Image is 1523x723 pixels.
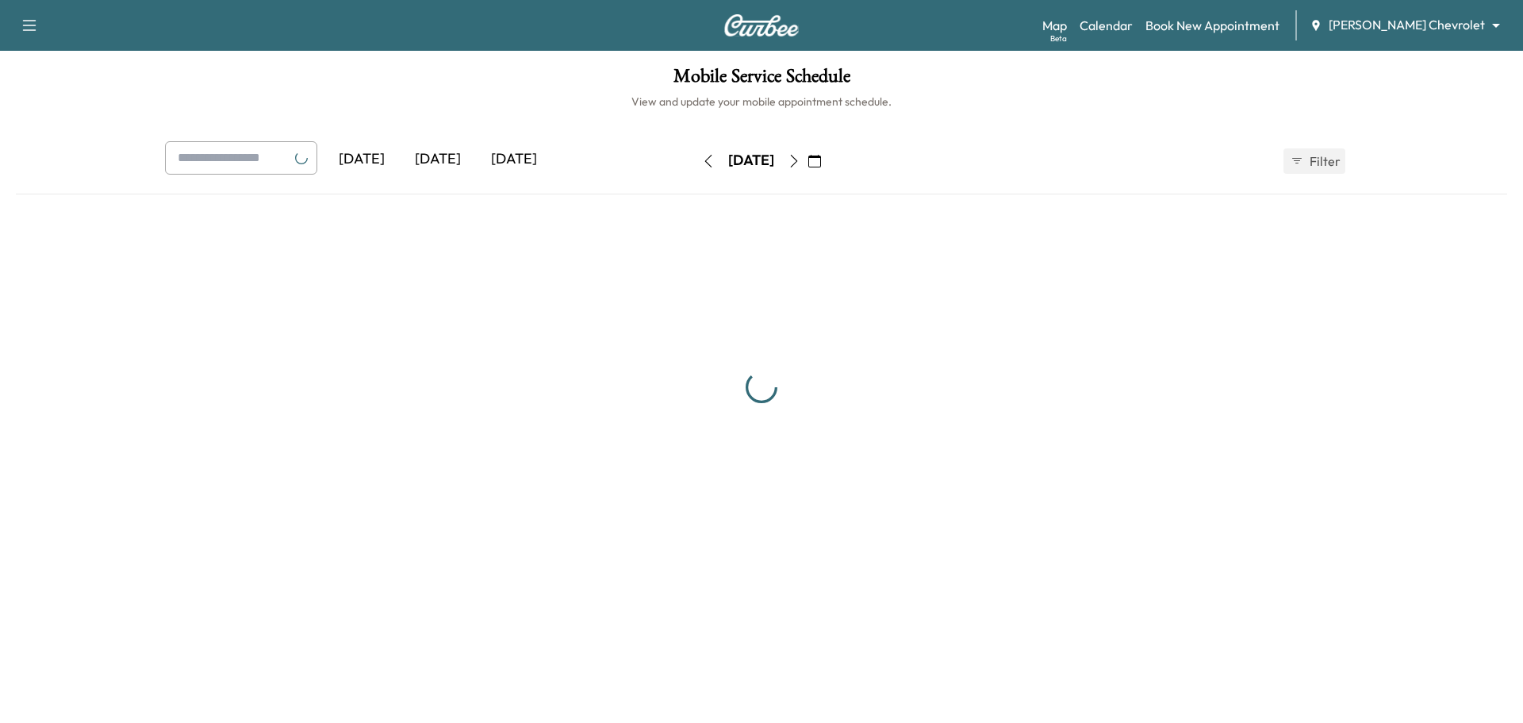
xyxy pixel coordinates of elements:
[400,141,476,178] div: [DATE]
[1329,16,1485,34] span: [PERSON_NAME] Chevrolet
[16,94,1507,110] h6: View and update your mobile appointment schedule.
[324,141,400,178] div: [DATE]
[1145,16,1279,35] a: Book New Appointment
[476,141,552,178] div: [DATE]
[16,67,1507,94] h1: Mobile Service Schedule
[723,14,800,37] img: Curbee Logo
[1042,16,1067,35] a: MapBeta
[1080,16,1133,35] a: Calendar
[1050,33,1067,44] div: Beta
[728,151,774,171] div: [DATE]
[1310,152,1338,171] span: Filter
[1283,148,1345,174] button: Filter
